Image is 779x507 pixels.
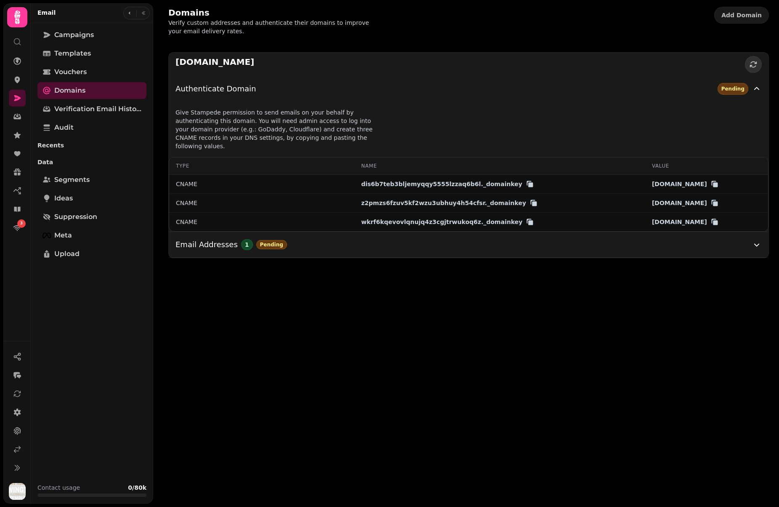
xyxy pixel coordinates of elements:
span: Ideas [54,193,73,203]
div: Pending [718,83,748,95]
div: Authenticate DomainPending [169,101,768,232]
a: Domains [37,82,146,99]
span: Audit [54,123,74,133]
div: CNAME [176,199,348,207]
button: Add Domain [714,7,769,24]
span: Add Domain [721,12,762,18]
button: Email Addresses1Pending [169,232,768,257]
button: [DOMAIN_NAME] [652,180,719,188]
span: Email Addresses [175,239,238,251]
span: Suppression [54,212,97,222]
span: Templates [54,48,91,59]
div: CNAME [176,218,348,226]
div: Pending [256,240,287,249]
div: 1 [241,239,253,250]
p: Contact usage [37,483,80,492]
button: [DOMAIN_NAME] [652,218,719,226]
button: z2pmzs6fzuv5kf2wzu3ubhuy4h54cfsr._domainkey [361,199,538,207]
a: Segments [37,171,146,188]
span: 3 [20,221,23,227]
div: CNAME [176,180,348,188]
a: Templates [37,45,146,62]
button: User avatar [7,483,27,500]
span: Segments [54,175,90,185]
a: Verification email history [37,101,146,117]
button: [DOMAIN_NAME] [652,199,719,207]
button: wkrf6kqevovlqnujq4z3cgjtrwukoq6z._domainkey [361,218,534,226]
div: Value [652,163,761,169]
div: Type [176,163,348,169]
a: Vouchers [37,64,146,80]
p: Data [37,155,146,170]
span: Domains [54,85,85,96]
a: Audit [37,119,146,136]
span: Meta [54,230,72,240]
a: Meta [37,227,146,244]
p: Give Stampede permission to send emails on your behalf by authenticating this domain. You will ne... [169,101,384,157]
span: Authenticate Domain [175,83,256,95]
nav: Tabs [31,23,153,477]
h2: Email [37,8,56,17]
button: Authenticate DomainPending [169,76,768,101]
a: Campaigns [37,27,146,43]
div: Name [361,163,638,169]
span: Campaigns [54,30,94,40]
b: 0 / 80k [128,484,146,491]
a: Ideas [37,190,146,207]
a: Upload [37,245,146,262]
p: Recents [37,138,146,153]
button: dis6b7teb3bljemyqqy5555lzzaq6b6l._domainkey [361,180,534,188]
a: 3 [9,219,26,236]
span: Vouchers [54,67,87,77]
p: Verify custom addresses and authenticate their domains to improve your email delivery rates. [168,19,384,35]
h2: [DOMAIN_NAME] [175,56,254,73]
a: Suppression [37,208,146,225]
img: User avatar [9,483,26,500]
span: Verification email history [54,104,141,114]
h2: Domains [168,7,330,19]
span: Upload [54,249,80,259]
